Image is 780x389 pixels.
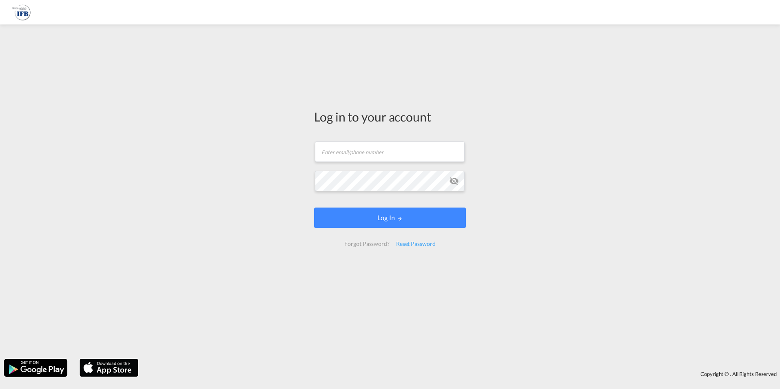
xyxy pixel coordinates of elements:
img: google.png [3,358,68,378]
md-icon: icon-eye-off [449,176,459,186]
input: Enter email/phone number [315,141,465,162]
div: Log in to your account [314,108,466,125]
div: Copyright © . All Rights Reserved [142,367,780,381]
img: b628ab10256c11eeb52753acbc15d091.png [12,3,31,22]
img: apple.png [79,358,139,378]
button: LOGIN [314,208,466,228]
div: Forgot Password? [341,236,392,251]
div: Reset Password [393,236,439,251]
